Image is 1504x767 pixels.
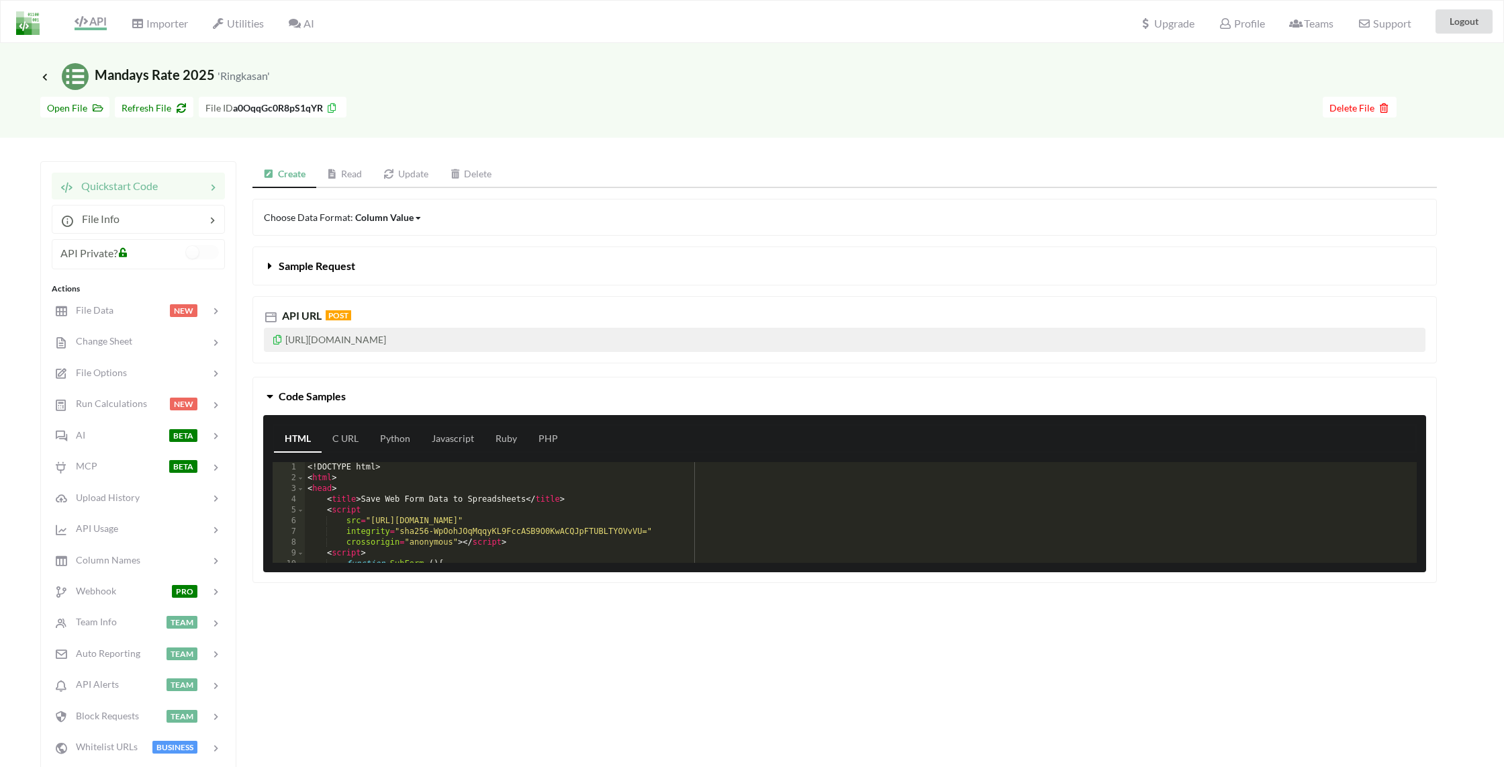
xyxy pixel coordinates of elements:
[16,11,40,35] img: LogoIcon.png
[167,710,197,723] span: TEAM
[373,161,439,188] a: Update
[264,328,1425,352] p: [URL][DOMAIN_NAME]
[252,161,316,188] a: Create
[68,460,97,471] span: MCP
[1358,18,1411,29] span: Support
[40,66,270,83] span: Mandays Rate 2025
[60,246,117,259] span: API Private?
[52,283,225,295] div: Actions
[40,97,109,118] button: Open File
[1323,97,1397,118] button: Delete File
[68,429,85,441] span: AI
[264,212,422,223] span: Choose Data Format:
[170,398,197,410] span: NEW
[273,559,305,570] div: 10
[355,210,414,224] div: Column Value
[322,426,369,453] a: C URL
[68,523,118,534] span: API Usage
[279,259,355,272] span: Sample Request
[1219,17,1264,30] span: Profile
[233,102,323,114] b: a0OqqGc0R8pS1qYR
[279,390,346,402] span: Code Samples
[274,426,322,453] a: HTML
[421,426,485,453] a: Javascript
[273,527,305,537] div: 7
[1329,102,1390,114] span: Delete File
[167,647,197,660] span: TEAM
[68,335,132,347] span: Change Sheet
[172,585,197,598] span: PRO
[68,492,140,503] span: Upload History
[167,616,197,629] span: TEAM
[131,17,187,30] span: Importer
[273,516,305,527] div: 6
[47,102,103,114] span: Open File
[1289,17,1333,30] span: Teams
[273,537,305,548] div: 8
[152,741,197,754] span: BUSINESS
[68,398,147,409] span: Run Calculations
[1139,18,1194,29] span: Upgrade
[167,678,197,691] span: TEAM
[253,377,1436,415] button: Code Samples
[273,462,305,473] div: 1
[68,554,140,566] span: Column Names
[279,309,322,322] span: API URL
[316,161,373,188] a: Read
[439,161,503,188] a: Delete
[68,741,138,752] span: Whitelist URLs
[528,426,569,453] a: PHP
[273,494,305,505] div: 4
[74,212,120,225] span: File Info
[273,473,305,484] div: 2
[122,102,187,114] span: Refresh File
[169,460,197,473] span: BETA
[326,310,351,320] span: POST
[62,63,89,90] img: /static/media/sheets.7a1b7961.svg
[288,17,314,30] span: AI
[273,505,305,516] div: 5
[212,17,264,30] span: Utilities
[75,15,107,28] span: API
[253,247,1436,285] button: Sample Request
[205,102,233,114] span: File ID
[68,647,140,659] span: Auto Reporting
[273,548,305,559] div: 9
[485,426,528,453] a: Ruby
[369,426,421,453] a: Python
[169,429,197,442] span: BETA
[68,367,127,378] span: File Options
[273,484,305,494] div: 3
[68,678,119,690] span: API Alerts
[1436,9,1493,34] button: Logout
[218,69,270,82] small: 'Ringkasan'
[68,304,113,316] span: File Data
[68,585,116,596] span: Webhook
[170,304,197,317] span: NEW
[68,710,139,721] span: Block Requests
[115,97,193,118] button: Refresh File
[73,179,158,192] span: Quickstart Code
[68,616,117,627] span: Team Info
